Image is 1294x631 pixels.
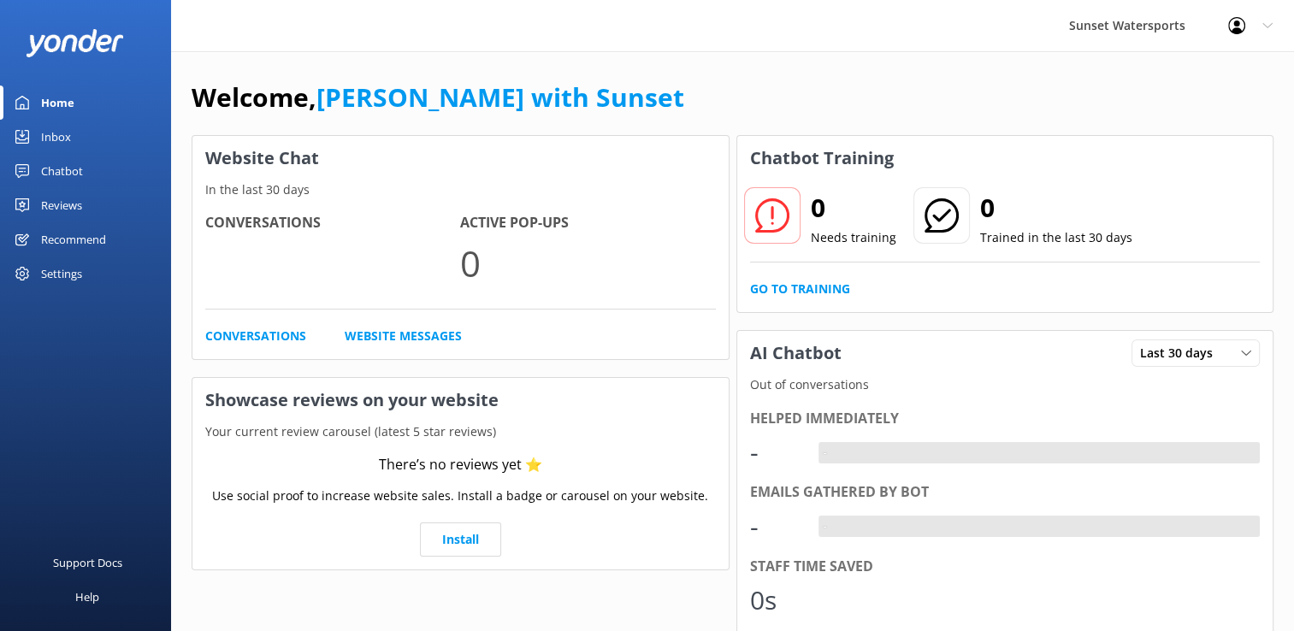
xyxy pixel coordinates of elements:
[192,422,729,441] p: Your current review carousel (latest 5 star reviews)
[345,327,462,345] a: Website Messages
[750,432,801,473] div: -
[980,187,1132,228] h2: 0
[460,212,715,234] h4: Active Pop-ups
[750,580,801,621] div: 0s
[205,212,460,234] h4: Conversations
[53,545,122,580] div: Support Docs
[192,136,729,180] h3: Website Chat
[26,29,124,57] img: yonder-white-logo.png
[316,80,684,115] a: [PERSON_NAME] with Sunset
[737,375,1273,394] p: Out of conversations
[737,331,854,375] h3: AI Chatbot
[818,516,831,538] div: -
[811,187,896,228] h2: 0
[212,487,708,505] p: Use social proof to increase website sales. Install a badge or carousel on your website.
[818,442,831,464] div: -
[980,228,1132,247] p: Trained in the last 30 days
[420,522,501,557] a: Install
[41,154,83,188] div: Chatbot
[379,454,542,476] div: There’s no reviews yet ⭐
[41,120,71,154] div: Inbox
[460,234,715,292] p: 0
[750,481,1261,504] div: Emails gathered by bot
[750,280,850,298] a: Go to Training
[41,257,82,291] div: Settings
[205,327,306,345] a: Conversations
[192,378,729,422] h3: Showcase reviews on your website
[41,222,106,257] div: Recommend
[750,556,1261,578] div: Staff time saved
[192,180,729,199] p: In the last 30 days
[192,77,684,118] h1: Welcome,
[737,136,907,180] h3: Chatbot Training
[750,506,801,547] div: -
[750,408,1261,430] div: Helped immediately
[41,188,82,222] div: Reviews
[75,580,99,614] div: Help
[41,86,74,120] div: Home
[811,228,896,247] p: Needs training
[1140,344,1223,363] span: Last 30 days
